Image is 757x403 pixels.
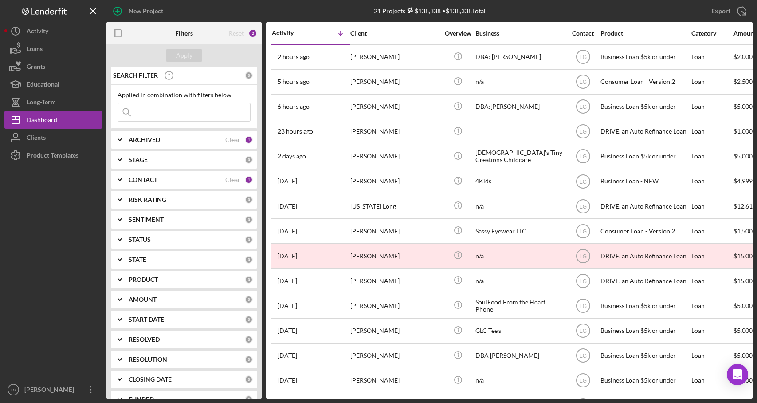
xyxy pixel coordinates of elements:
text: LG [579,54,586,60]
div: Educational [27,75,59,95]
div: Business [475,30,564,37]
div: [PERSON_NAME] [350,120,439,143]
div: Loan [691,344,733,367]
b: SENTIMENT [129,216,164,223]
div: [DEMOGRAPHIC_DATA]'s Tiny Creations Childcare [475,145,564,168]
div: Loan [691,120,733,143]
span: $5,000 [733,302,753,309]
div: Loan [691,145,733,168]
div: Contact [566,30,600,37]
span: $15,000 [733,277,756,284]
span: $1,000 [733,127,753,135]
div: GLC Tee's [475,319,564,343]
div: [PERSON_NAME] [350,219,439,243]
div: Sassy Eyewear LLC [475,219,564,243]
div: 0 [245,156,253,164]
b: CONTACT [129,176,157,183]
button: Activity [4,22,102,40]
button: Loans [4,40,102,58]
div: n/a [475,70,564,94]
text: LG [579,228,586,234]
text: LG [579,353,586,359]
span: $2,500 [733,78,753,85]
button: Export [702,2,753,20]
div: Loans [27,40,43,60]
div: DBA [PERSON_NAME] [475,344,564,367]
div: Apply [176,49,192,62]
div: 1 [245,176,253,184]
div: Clients [27,129,46,149]
text: LG [11,387,16,392]
div: Business Loan $5k or under [600,369,689,392]
div: Loan [691,219,733,243]
div: [PERSON_NAME] [350,294,439,317]
div: Clear [225,176,240,183]
b: RESOLUTION [129,356,167,363]
text: LG [579,303,586,309]
span: $1,500 [733,227,753,235]
div: Loan [691,70,733,94]
b: STATUS [129,236,151,243]
text: LG [579,79,586,85]
div: n/a [475,244,564,268]
div: Client [350,30,439,37]
div: [PERSON_NAME] [350,170,439,193]
time: 2025-10-07 22:51 [278,128,313,135]
span: $5,000 [733,327,753,334]
div: 0 [245,336,253,344]
div: Loan [691,194,733,218]
div: Business Loan $5k or under [600,145,689,168]
div: [PERSON_NAME] [22,381,80,401]
time: 2025-10-08 16:43 [278,78,310,85]
div: 0 [245,296,253,304]
b: CLOSING DATE [129,376,172,383]
time: 2025-10-08 19:33 [278,53,310,60]
div: Consumer Loan - Version 2 [600,70,689,94]
div: n/a [475,369,564,392]
div: [PERSON_NAME] [350,45,439,69]
div: Product [600,30,689,37]
b: FUNDED [129,396,154,403]
time: 2025-10-01 17:38 [278,253,297,260]
time: 2025-10-07 00:27 [278,153,306,160]
div: Grants [27,58,45,78]
text: LG [579,328,586,334]
div: $138,338 [405,7,441,15]
button: Product Templates [4,146,102,164]
div: Business Loan $5k or under [600,294,689,317]
b: START DATE [129,316,164,323]
time: 2025-09-22 15:49 [278,352,297,359]
div: 0 [245,356,253,363]
div: 21 Projects • $138,338 Total [374,7,486,15]
div: Loan [691,294,733,317]
div: Business Loan $5k or under [600,45,689,69]
time: 2025-10-08 15:22 [278,103,310,110]
div: DRIVE, an Auto Refinance Loan [600,269,689,292]
div: [PERSON_NAME] [350,369,439,392]
div: Loan [691,45,733,69]
div: [PERSON_NAME] [350,95,439,119]
div: DRIVE, an Auto Refinance Loan [600,244,689,268]
div: [PERSON_NAME] [350,244,439,268]
div: Clear [225,136,240,143]
div: Business Loan $5k or under [600,95,689,119]
a: Educational [4,75,102,93]
div: 0 [245,276,253,284]
button: Long-Term [4,93,102,111]
b: STAGE [129,156,148,163]
div: Overview [441,30,475,37]
div: Open Intercom Messenger [727,364,748,385]
time: 2025-09-29 19:23 [278,302,297,309]
text: LG [579,278,586,284]
span: $5,000 [733,103,753,110]
div: 0 [245,236,253,244]
div: Product Templates [27,146,78,166]
div: SoulFood From the Heart Phone [475,294,564,317]
text: LG [579,178,586,185]
div: [PERSON_NAME] [350,319,439,343]
div: Dashboard [27,111,57,131]
div: Category [691,30,733,37]
div: 4Kids [475,170,564,193]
